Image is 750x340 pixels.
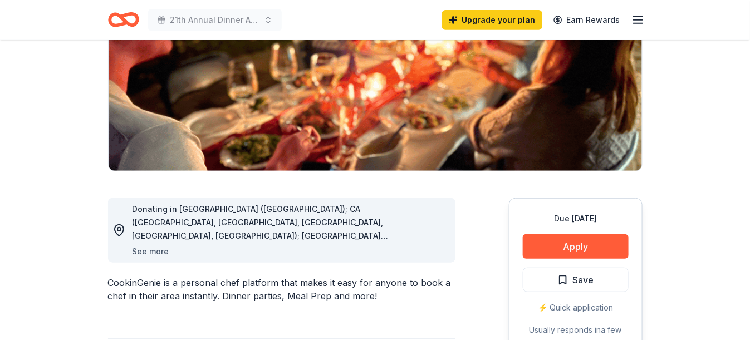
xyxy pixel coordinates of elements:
[523,212,629,225] div: Due [DATE]
[170,13,259,27] span: 21th Annual Dinner Auction
[148,9,282,31] button: 21th Annual Dinner Auction
[442,10,542,30] a: Upgrade your plan
[108,7,139,33] a: Home
[108,276,455,303] div: CookinGenie is a personal chef platform that makes it easy for anyone to book a chef in their are...
[547,10,627,30] a: Earn Rewards
[523,234,629,259] button: Apply
[523,301,629,314] div: ⚡️ Quick application
[523,268,629,292] button: Save
[133,245,169,258] button: See more
[573,273,594,287] span: Save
